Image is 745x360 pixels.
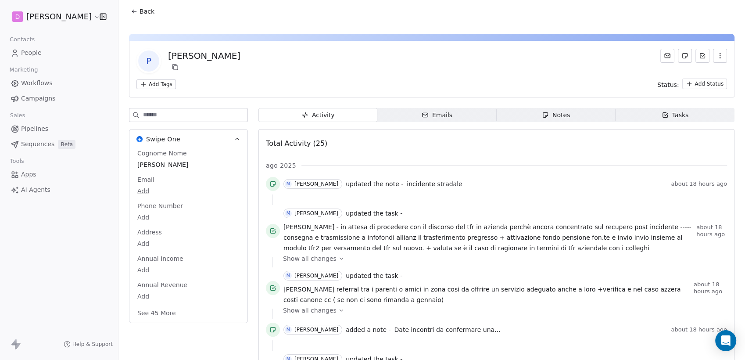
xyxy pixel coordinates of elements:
[7,137,111,151] a: SequencesBeta
[21,170,36,179] span: Apps
[294,273,338,279] div: [PERSON_NAME]
[15,12,20,21] span: D
[72,341,113,348] span: Help & Support
[715,330,736,351] div: Open Intercom Messenger
[287,272,290,279] div: M
[136,281,189,289] span: Annual Revenue
[125,4,160,19] button: Back
[283,254,721,263] a: Show all changes
[7,46,111,60] a: People
[7,76,111,90] a: Workflows
[346,180,403,188] span: updated the note -
[283,222,693,253] a: [PERSON_NAME] - in attesa di procedere con il discorso del tfr in azienda perchè ancora concentra...
[138,50,159,72] span: P
[137,213,240,222] span: Add
[146,135,180,144] span: Swipe One
[129,130,247,149] button: Swipe OneSwipe One
[6,109,29,122] span: Sales
[283,223,691,252] span: [PERSON_NAME] - in attesa di procedere con il discorso del tfr in azienda perchè ancora concentra...
[129,149,247,323] div: Swipe OneSwipe One
[7,183,111,197] a: AI Agents
[11,9,93,24] button: D[PERSON_NAME]
[136,136,143,142] img: Swipe One
[287,180,290,187] div: M
[407,179,462,189] a: incidente stradale
[21,48,42,58] span: People
[671,180,727,187] span: about 18 hours ago
[137,239,240,248] span: Add
[21,94,55,103] span: Campaigns
[287,326,290,333] div: M
[137,292,240,301] span: Add
[136,202,185,210] span: Phone Number
[294,327,338,333] div: [PERSON_NAME]
[21,185,50,194] span: AI Agents
[696,224,727,238] span: about 18 hours ago
[346,325,390,334] span: added a note -
[7,91,111,106] a: Campaigns
[283,306,337,315] span: Show all changes
[136,228,164,237] span: Address
[64,341,113,348] a: Help & Support
[657,80,679,89] span: Status:
[394,324,500,335] a: Date incontri da confermare una...
[7,122,111,136] a: Pipelines
[6,63,42,76] span: Marketing
[422,111,452,120] div: Emails
[662,111,689,120] div: Tasks
[266,161,296,170] span: ago 2025
[58,140,75,149] span: Beta
[294,210,338,216] div: [PERSON_NAME]
[283,286,681,303] span: [PERSON_NAME] referral tra i parenti o amici in zona cosi da offrire un servizio adeguato anche a...
[294,181,338,187] div: [PERSON_NAME]
[132,305,181,321] button: See 45 More
[137,187,240,195] span: Add
[21,140,54,149] span: Sequences
[283,306,721,315] a: Show all changes
[140,7,154,16] span: Back
[266,139,327,148] span: Total Activity (25)
[137,266,240,274] span: Add
[137,160,240,169] span: [PERSON_NAME]
[7,167,111,182] a: Apps
[671,326,727,333] span: about 18 hours ago
[287,210,290,217] div: M
[21,124,48,133] span: Pipelines
[407,180,462,187] span: incidente stradale
[542,111,570,120] div: Notes
[168,50,240,62] div: [PERSON_NAME]
[394,326,500,333] span: Date incontri da confermare una...
[136,254,185,263] span: Annual Income
[136,149,189,158] span: Cognome Nome
[136,79,176,89] button: Add Tags
[136,175,156,184] span: Email
[283,254,337,263] span: Show all changes
[694,281,727,295] span: about 18 hours ago
[26,11,92,22] span: [PERSON_NAME]
[283,284,690,305] a: [PERSON_NAME] referral tra i parenti o amici in zona cosi da offrire un servizio adeguato anche a...
[6,155,28,168] span: Tools
[6,33,39,46] span: Contacts
[346,271,402,280] span: updated the task -
[682,79,727,89] button: Add Status
[346,209,402,218] span: updated the task -
[21,79,53,88] span: Workflows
